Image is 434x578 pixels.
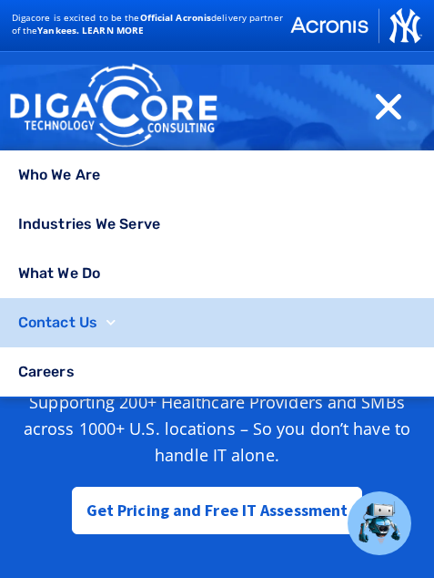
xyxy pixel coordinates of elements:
[86,492,348,529] span: Get Pricing and Free IT Assessment
[12,11,288,36] p: Digacore is excited to be the delivery partner of the
[37,24,79,36] b: Yankees.
[82,24,144,36] a: LEARN MORE
[15,389,419,468] p: Supporting 200+ Healthcare Providers and SMBs across 1000+ U.S. locations – So you don’t have to ...
[72,487,362,534] a: Get Pricing and Free IT Assessment
[140,11,212,24] b: Official Acronis
[361,79,416,134] div: Menu Toggle
[288,5,423,46] img: Acronis
[9,61,217,151] img: DigaCore Technology Consulting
